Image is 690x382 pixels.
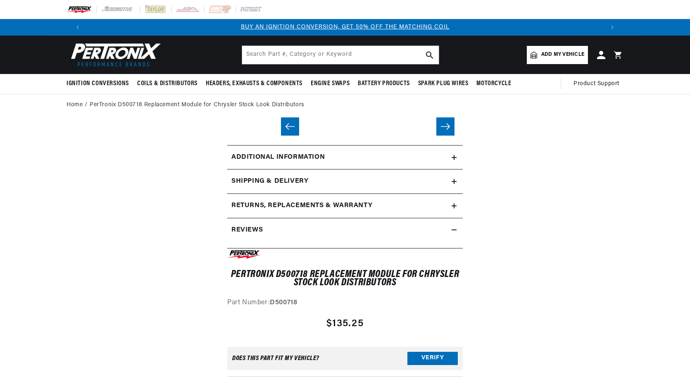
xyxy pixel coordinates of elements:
summary: Returns, Replacements & Warranty [227,194,463,218]
span: Product Support [573,79,619,88]
summary: Shipping & Delivery [227,170,463,193]
span: Coils & Distributors [137,79,197,88]
img: Pertronix [67,41,162,69]
a: Add my vehicle [527,46,588,64]
slideshow-component: Translation missing: en.sections.announcements.announcement_bar [46,19,644,36]
span: Ignition Conversions [67,79,129,88]
span: Add my vehicle [541,51,584,59]
h1: PerTronix D500718 Replacement Module for Chrysler Stock Look Distributors [227,270,463,287]
a: PerTronix D500718 Replacement Module for Chrysler Stock Look Distributors [90,100,305,110]
button: search button [421,46,439,64]
span: Motorcycle [476,79,511,88]
div: Announcement [86,23,604,32]
span: Spark Plug Wires [418,79,469,88]
button: Translation missing: en.sections.announcements.next_announcement [604,19,621,36]
summary: Product Support [573,74,623,94]
media-gallery: Gallery Viewer [227,124,463,129]
button: Slide left [281,117,299,136]
span: Headers, Exhausts & Components [206,79,302,88]
span: Engine Swaps [311,79,350,88]
h2: Additional information [231,152,325,163]
input: Search Part #, Category or Keyword [242,46,439,64]
span: $135.25 [326,316,364,331]
summary: Additional information [227,146,463,170]
summary: Headers, Exhausts & Components [202,74,307,93]
summary: Motorcycle [472,74,515,93]
h2: Shipping & Delivery [231,176,308,187]
span: Battery Products [358,79,410,88]
button: Translation missing: en.sections.announcements.previous_announcement [69,19,86,36]
a: BUY AN IGNITION CONVERSION, GET 50% OFF THE MATCHING COIL [241,24,450,30]
div: Part Number: [227,298,463,308]
a: Home [67,100,83,110]
button: Slide right [436,117,454,136]
summary: Coils & Distributors [133,74,202,93]
div: 1 of 3 [86,23,604,32]
summary: Spark Plug Wires [414,74,473,93]
summary: Ignition Conversions [67,74,133,93]
div: Does This part fit My vehicle? [232,355,319,362]
h2: Reviews [231,225,263,236]
strong: D500718 [270,299,297,306]
summary: Reviews [227,218,463,242]
nav: breadcrumbs [67,100,623,110]
summary: Battery Products [354,74,414,93]
summary: Engine Swaps [307,74,354,93]
h2: Returns, Replacements & Warranty [231,201,372,211]
button: Verify [407,352,458,365]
